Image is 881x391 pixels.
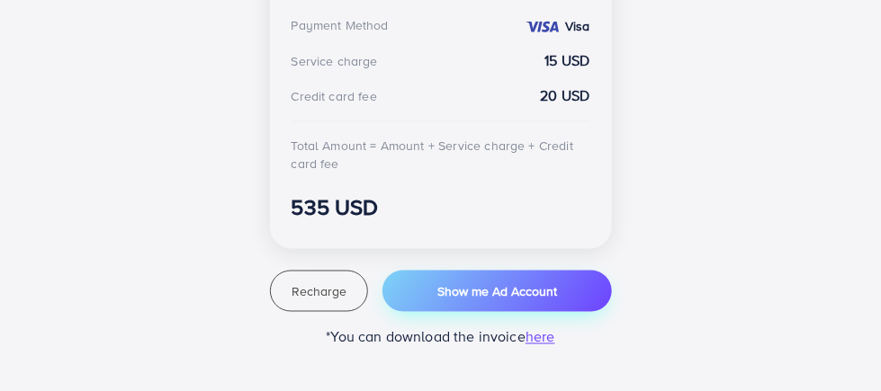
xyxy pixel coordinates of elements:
[292,194,590,220] h3: 535 USD
[270,326,612,348] p: *You can download the invoice
[437,282,557,300] span: Show me Ad Account
[541,85,590,106] strong: 20 USD
[525,20,561,34] img: credit
[292,87,377,105] div: Credit card fee
[292,137,590,173] div: Total Amount = Amount + Service charge + Credit card fee
[292,16,389,34] div: Payment Method
[382,271,611,312] button: Show me Ad Account
[526,327,555,347] span: here
[545,50,590,71] strong: 15 USD
[292,282,346,300] span: Recharge
[270,271,369,312] button: Recharge
[292,52,378,70] div: Service charge
[805,310,868,378] iframe: Chat
[565,17,590,35] strong: Visa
